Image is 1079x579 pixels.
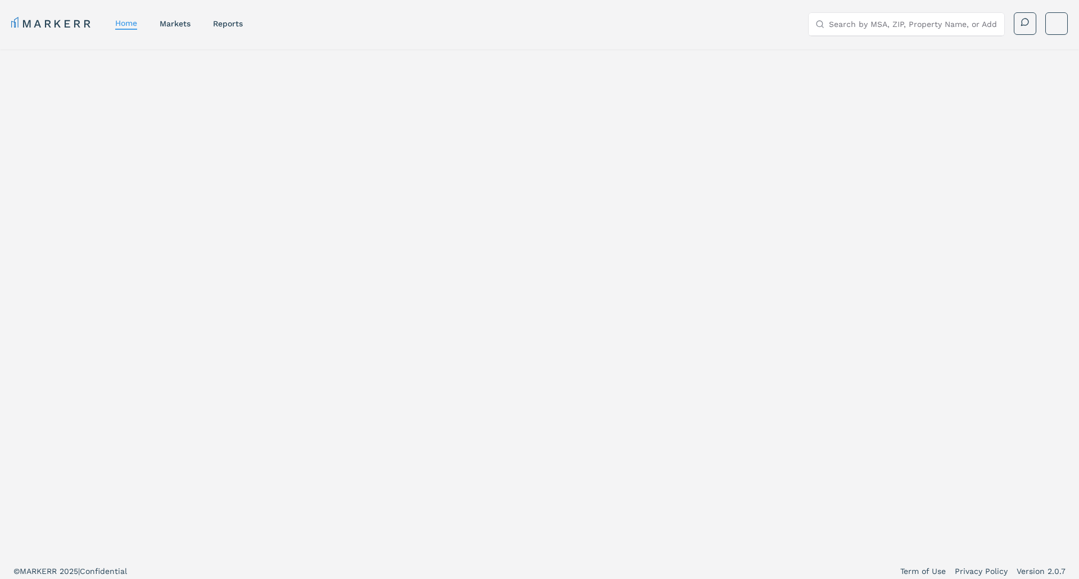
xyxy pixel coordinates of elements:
[955,566,1008,577] a: Privacy Policy
[160,19,191,28] a: markets
[829,13,998,35] input: Search by MSA, ZIP, Property Name, or Address
[11,16,93,31] a: MARKERR
[900,566,946,577] a: Term of Use
[60,567,80,576] span: 2025 |
[13,567,20,576] span: ©
[213,19,243,28] a: reports
[80,567,127,576] span: Confidential
[1017,566,1066,577] a: Version 2.0.7
[20,567,60,576] span: MARKERR
[115,19,137,28] a: home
